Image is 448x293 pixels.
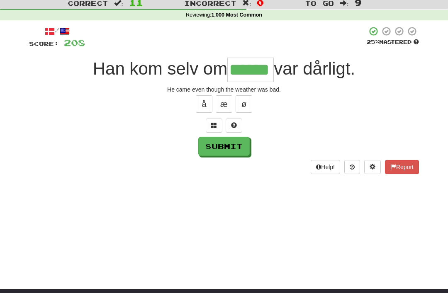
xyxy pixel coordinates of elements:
[198,137,250,156] button: Submit
[29,40,59,47] span: Score:
[29,26,85,36] div: /
[29,85,419,94] div: He came even though the weather was bad.
[196,95,212,113] button: å
[367,39,419,46] div: Mastered
[64,37,85,48] span: 208
[206,119,222,133] button: Switch sentence to multiple choice alt+p
[226,119,242,133] button: Single letter hint - you only get 1 per sentence and score half the points! alt+h
[93,59,227,78] span: Han kom selv om
[385,160,419,174] button: Report
[212,12,262,18] strong: 1,000 Most Common
[311,160,340,174] button: Help!
[236,95,252,113] button: ø
[344,160,360,174] button: Round history (alt+y)
[367,39,379,45] span: 25 %
[274,59,355,78] span: var dårligt.
[216,95,232,113] button: æ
